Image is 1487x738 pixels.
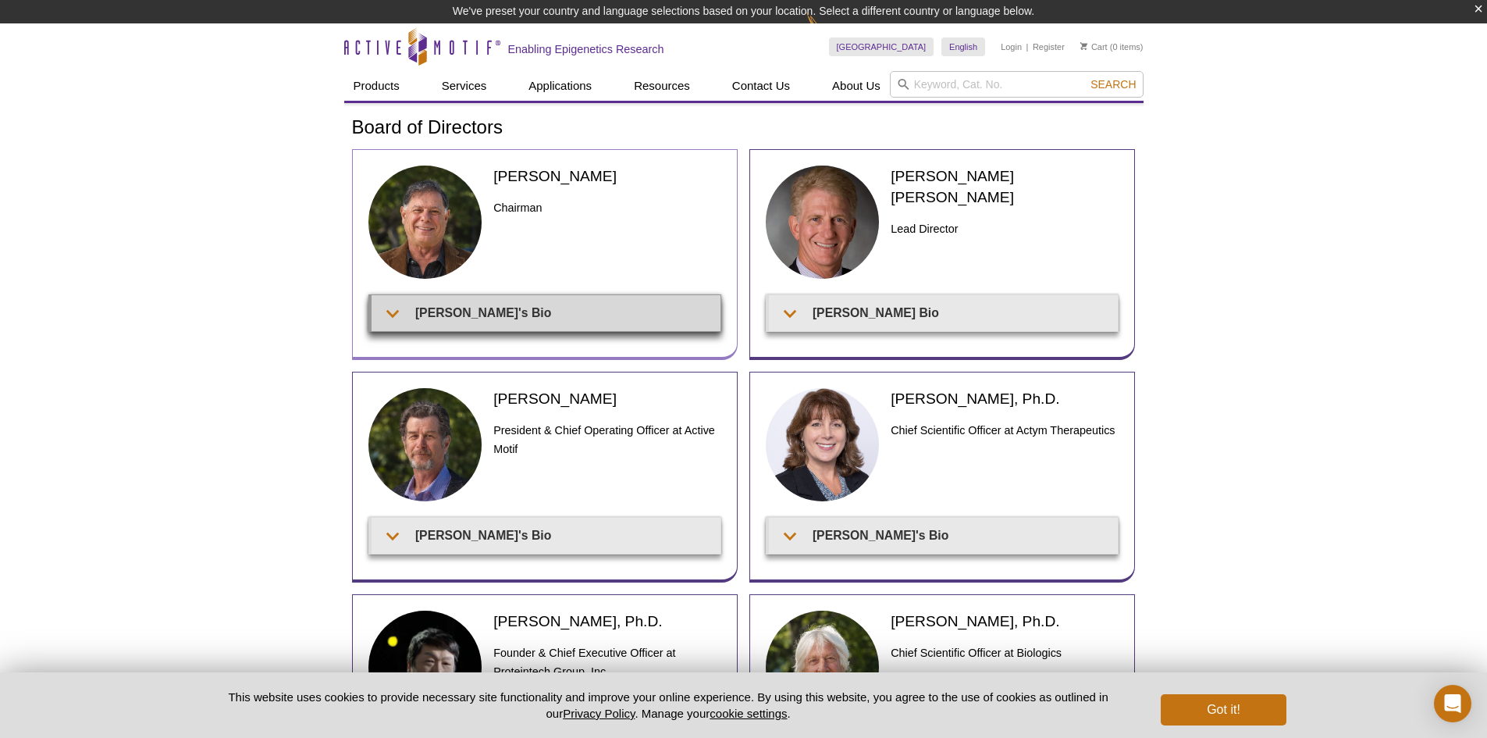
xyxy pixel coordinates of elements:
[891,219,1118,238] h3: Lead Director
[766,166,880,280] img: Wainwright headshot
[368,166,482,280] img: Joe headshot
[508,42,664,56] h2: Enabling Epigenetics Research
[891,388,1118,409] h2: [PERSON_NAME], Ph.D.
[372,295,720,330] summary: [PERSON_NAME]'s Bio
[1080,37,1144,56] li: (0 items)
[624,71,699,101] a: Resources
[1080,42,1087,50] img: Your Cart
[1161,694,1286,726] button: Got it!
[1001,41,1022,52] a: Login
[368,611,482,725] img: Jason Li headshot
[493,166,720,187] h2: [PERSON_NAME]
[493,421,720,458] h3: President & Chief Operating Officer at Active Motif
[766,388,880,502] img: Mary Janatpour headshot
[493,644,720,681] h3: Founder & Chief Executive Officer at Proteintech Group, Inc.
[890,71,1144,98] input: Keyword, Cat. No.
[1080,41,1108,52] a: Cart
[1086,77,1140,91] button: Search
[769,295,1118,330] summary: [PERSON_NAME] Bio
[368,388,482,502] img: Ted DeFrank headshot
[1434,685,1471,722] div: Open Intercom Messenger
[891,421,1118,440] h3: Chief Scientific Officer at Actym Therapeutics
[823,71,890,101] a: About Us
[1090,78,1136,91] span: Search
[1026,37,1029,56] li: |
[766,611,880,725] img: Marc Nasoff headshot
[806,12,848,48] img: Change Here
[344,71,409,101] a: Products
[352,117,1136,140] h1: Board of Directors
[941,37,985,56] a: English
[372,518,720,553] summary: [PERSON_NAME]'s Bio
[891,611,1118,632] h2: [PERSON_NAME], Ph.D.
[769,518,1118,553] summary: [PERSON_NAME]'s Bio
[493,611,720,632] h2: [PERSON_NAME], Ph.D.
[891,644,1118,662] h3: Chief Scientific Officer at Biologics
[493,388,720,409] h2: [PERSON_NAME]
[710,707,787,720] button: cookie settings
[723,71,799,101] a: Contact Us
[1033,41,1065,52] a: Register
[432,71,496,101] a: Services
[493,198,720,217] h3: Chairman
[519,71,601,101] a: Applications
[829,37,934,56] a: [GEOGRAPHIC_DATA]
[563,707,635,720] a: Privacy Policy
[891,166,1118,208] h2: [PERSON_NAME] [PERSON_NAME]
[201,689,1136,722] p: This website uses cookies to provide necessary site functionality and improve your online experie...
